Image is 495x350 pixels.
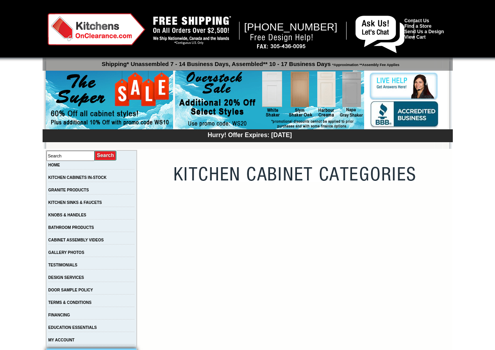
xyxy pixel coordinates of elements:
[48,200,102,205] a: KITCHEN SINKS & FAUCETS
[48,338,75,342] a: MY ACCOUNT
[404,34,425,40] a: View Cart
[48,263,77,267] a: TESTIMONIALS
[48,275,84,280] a: DESIGN SERVICES
[404,29,444,34] a: Send Us a Design
[48,238,104,242] a: CABINET ASSEMBLY VIDEOS
[48,163,60,167] a: HOME
[46,130,453,139] div: Hurry! Offer Expires: [DATE]
[404,23,431,29] a: Find a Store
[48,188,89,192] a: GRANITE PRODUCTS
[48,250,84,255] a: GALLERY PHOTOS
[48,175,107,180] a: KITCHEN CABINETS IN-STOCK
[46,57,453,67] p: Shipping* Unassembled 7 - 14 Business Days, Assembled** 10 - 17 Business Days
[48,313,70,317] a: FINANCING
[48,300,92,305] a: TERMS & CONDITIONS
[48,288,93,292] a: DOOR SAMPLE POLICY
[95,150,117,161] input: Submit
[331,61,400,67] span: *Approximation **Assembly Fee Applies
[48,225,94,230] a: BATHROOM PRODUCTS
[404,18,429,23] a: Contact Us
[48,213,86,217] a: KNOBS & HANDLES
[48,13,145,45] img: Kitchens on Clearance Logo
[48,325,97,330] a: EDUCATION ESSENTIALS
[244,21,338,33] span: [PHONE_NUMBER]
